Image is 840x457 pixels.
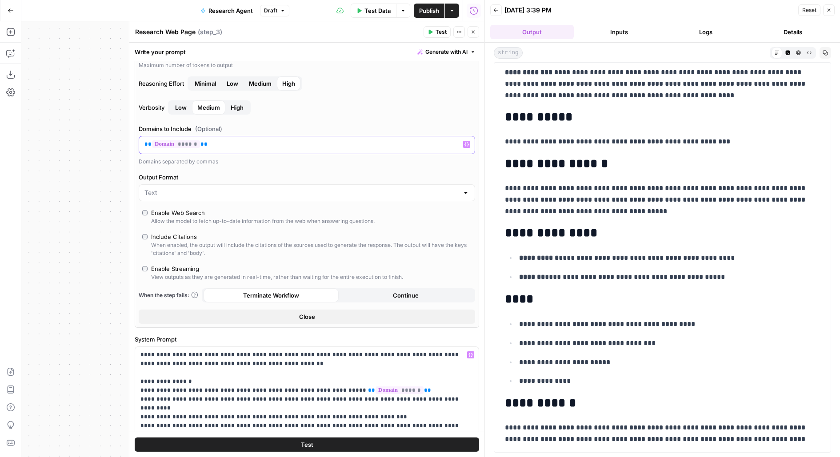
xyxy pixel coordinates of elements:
[170,100,192,115] button: VerbosityMediumHigh
[135,437,479,452] button: Test
[139,291,198,299] a: When the step fails:
[135,335,479,344] label: System Prompt
[364,6,391,15] span: Test Data
[243,291,299,300] span: Terminate Workflow
[142,266,148,271] input: Enable StreamingView outputs as they are generated in real-time, rather than waiting for the enti...
[198,28,222,36] span: ( step_3 )
[490,25,574,39] button: Output
[195,79,216,88] span: Minimal
[260,5,289,16] button: Draft
[299,312,315,321] span: Close
[339,288,474,302] button: Continue
[139,100,475,115] label: Verbosity
[195,4,258,18] button: Research Agent
[151,241,472,257] div: When enabled, the output will include the citations of the sources used to generate the response....
[249,79,272,88] span: Medium
[264,7,277,15] span: Draft
[151,264,199,273] div: Enable Streaming
[142,234,148,239] input: Include CitationsWhen enabled, the output will include the citations of the sources used to gener...
[139,124,475,133] label: Domains to Include
[189,76,221,91] button: Reasoning EffortLowMediumHigh
[424,26,451,38] button: Test
[436,28,447,36] span: Test
[751,25,835,39] button: Details
[419,6,439,15] span: Publish
[393,291,419,300] span: Continue
[139,173,475,182] label: Output Format
[195,124,222,133] span: (Optional)
[227,79,238,88] span: Low
[129,43,484,61] div: Write your prompt
[151,232,197,241] div: Include Citations
[231,103,244,112] span: High
[139,158,475,166] div: Domains separated by commas
[282,79,295,88] span: High
[798,4,820,16] button: Reset
[139,61,475,69] div: Maximum number of tokens to output
[664,25,748,39] button: Logs
[139,76,475,91] label: Reasoning Effort
[802,6,816,14] span: Reset
[208,6,253,15] span: Research Agent
[142,210,148,215] input: Enable Web SearchAllow the model to fetch up-to-date information from the web when answering ques...
[301,440,313,449] span: Test
[577,25,661,39] button: Inputs
[135,28,196,36] textarea: Research Web Page
[151,273,403,281] div: View outputs as they are generated in real-time, rather than waiting for the entire execution to ...
[151,217,375,225] div: Allow the model to fetch up-to-date information from the web when answering questions.
[414,4,444,18] button: Publish
[351,4,396,18] button: Test Data
[414,46,479,58] button: Generate with AI
[151,208,205,217] div: Enable Web Search
[244,76,277,91] button: Reasoning EffortMinimalLowHigh
[144,188,459,197] input: Text
[225,100,249,115] button: VerbosityLowMedium
[175,103,187,112] span: Low
[221,76,244,91] button: Reasoning EffortMinimalMediumHigh
[494,47,523,59] span: string
[197,103,220,112] span: Medium
[139,310,475,324] button: Close
[425,48,468,56] span: Generate with AI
